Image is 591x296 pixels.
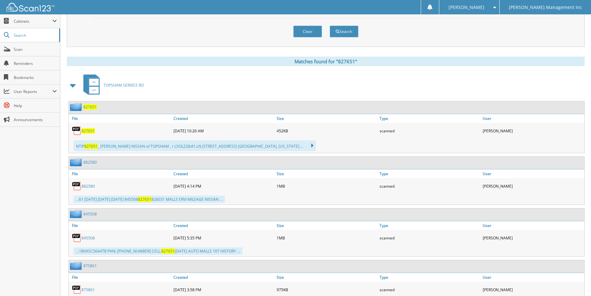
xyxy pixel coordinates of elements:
a: 845508 [81,235,95,241]
a: Type [378,273,481,282]
div: [PERSON_NAME] [481,231,584,244]
div: [PERSON_NAME] [481,283,584,296]
span: 827651 [84,144,98,149]
a: Created [172,221,275,230]
a: User [481,169,584,178]
span: User Reports [14,89,52,94]
div: 975KB [275,283,378,296]
iframe: Chat Widget [559,265,591,296]
a: 882580 [83,160,97,165]
span: Bookmarks [14,75,57,80]
a: Type [378,221,481,230]
span: Reminders [14,61,57,66]
div: [DATE] 4:14 PM [172,180,275,192]
img: PDF.png [72,285,81,294]
a: Type [378,169,481,178]
span: Search [14,33,56,38]
div: 1MB [275,180,378,192]
div: [PERSON_NAME] [481,180,584,192]
a: Size [275,221,378,230]
span: Scan [14,47,57,52]
div: ...61 [DATE] [DATE] [DATE] 845508 826031 MALLS ERVI MILEAGE NISSAN ... [73,196,225,203]
a: Created [172,114,275,123]
a: User [481,273,584,282]
img: folder2.png [70,210,83,218]
div: scanned [378,283,481,296]
a: 875861 [83,263,97,269]
a: File [69,114,172,123]
img: PDF.png [72,126,81,136]
img: folder2.png [70,103,83,111]
a: 827651 [83,104,97,110]
a: User [481,221,584,230]
a: Created [172,169,275,178]
div: [DATE] 10:26 AM [172,124,275,137]
span: Help [14,103,57,108]
a: TOPSHAM SERVICE RO [80,73,144,98]
div: Matches found for "827651" [67,57,585,66]
span: TOPSHAM SERVICE RO [104,82,144,88]
a: 875861 [81,287,95,292]
span: 827651 [161,248,175,254]
a: File [69,169,172,178]
div: scanned [378,124,481,137]
a: Size [275,114,378,123]
div: NTIP _ [PERSON_NAME] NISSAN of TOPSHAM , r LSOLZ28dI1.LN [STREET_ADDRESS] [GEOGRAPHIC_DATA], [US_... [73,140,316,151]
button: Search [330,26,358,37]
span: 827651 [138,197,151,202]
a: 882580 [81,183,95,189]
div: scanned [378,180,481,192]
div: 1MB [275,231,378,244]
span: Cabinets [14,19,52,24]
img: folder2.png [70,158,83,166]
a: Size [275,273,378,282]
a: File [69,273,172,282]
div: [PERSON_NAME] [481,124,584,137]
div: 452KB [275,124,378,137]
img: PDF.png [72,181,81,191]
a: User [481,114,584,123]
a: Size [275,169,378,178]
div: [DATE] 5:35 PM [172,231,275,244]
a: File [69,221,172,230]
div: ...1BVXSC564478 PHN; [PHONE_NUMBER] CELL: [DATE] AUTO MALLS 107 HISTORY ... [73,247,242,255]
img: scan123-logo-white.svg [6,3,54,12]
img: folder2.png [70,262,83,270]
div: [DATE] 3:58 PM [172,283,275,296]
span: [PERSON_NAME] [449,5,484,9]
img: PDF.png [72,233,81,243]
button: Clear [293,26,322,37]
span: Announcements [14,117,57,122]
a: 845508 [83,211,97,217]
a: Created [172,273,275,282]
a: Type [378,114,481,123]
span: [PERSON_NAME] Management Inc [509,5,582,9]
a: 827651 [81,128,95,134]
div: scanned [378,231,481,244]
